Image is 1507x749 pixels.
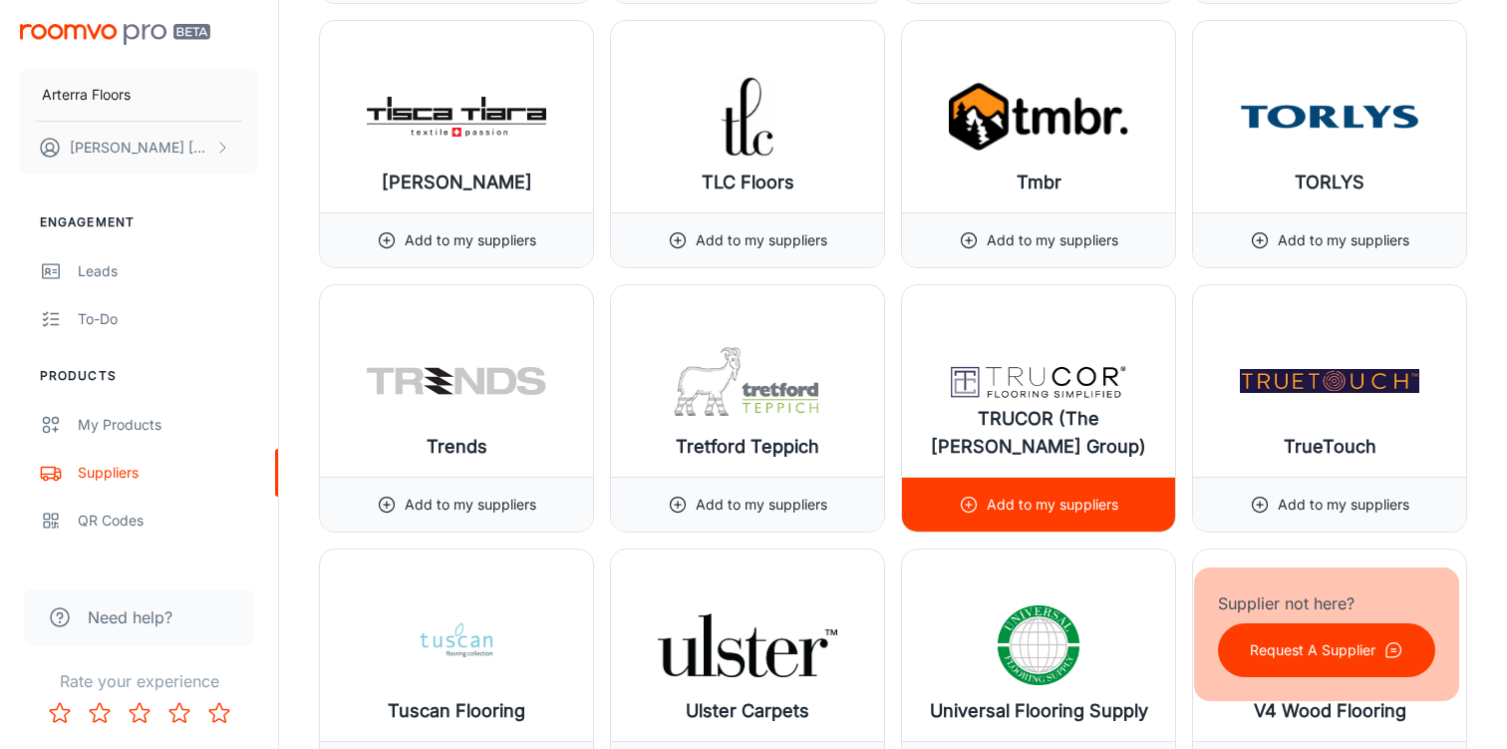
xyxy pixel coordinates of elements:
span: Need help? [88,605,172,629]
img: TrueTouch [1240,341,1419,421]
h6: Tuscan Flooring [388,697,525,725]
p: Request A Supplier [1250,639,1375,661]
p: Supplier not here? [1218,591,1435,615]
p: Add to my suppliers [987,229,1118,251]
button: Arterra Floors [20,69,258,121]
img: Roomvo PRO Beta [20,24,210,45]
p: Add to my suppliers [696,494,827,516]
div: Suppliers [78,462,258,484]
p: Add to my suppliers [1278,494,1409,516]
p: Add to my suppliers [405,494,536,516]
button: Rate 5 star [199,693,239,733]
img: Tmbr [949,77,1128,157]
h6: V4 Wood Flooring [1254,697,1406,725]
p: Add to my suppliers [405,229,536,251]
h6: Trends [427,433,487,461]
h6: TORLYS [1295,169,1364,196]
p: Arterra Floors [42,84,131,106]
button: [PERSON_NAME] [PERSON_NAME] [20,122,258,174]
p: Rate your experience [16,669,262,693]
h6: TLC Floors [702,169,794,196]
p: Add to my suppliers [1278,229,1409,251]
img: Tuscan Flooring [367,605,546,685]
h6: Ulster Carpets [686,697,809,725]
button: Rate 3 star [120,693,159,733]
p: [PERSON_NAME] [PERSON_NAME] [70,137,210,159]
img: TORLYS [1240,77,1419,157]
div: To-do [78,308,258,330]
img: Tisca [367,77,546,157]
h6: TRUCOR (The [PERSON_NAME] Group) [918,405,1159,461]
button: Request A Supplier [1218,623,1435,677]
img: Universal Flooring Supply [949,605,1128,685]
p: Add to my suppliers [987,494,1118,516]
button: Rate 1 star [40,693,80,733]
h6: Tretford Teppich [676,433,819,461]
h6: Tmbr [1017,169,1061,196]
img: Ulster Carpets [658,605,837,685]
div: My Products [78,414,258,436]
img: Trends [367,341,546,421]
img: TRUCOR (The Dixie Group) [949,341,1128,421]
h6: TrueTouch [1284,433,1376,461]
h6: [PERSON_NAME] [382,169,532,196]
button: Rate 2 star [80,693,120,733]
p: Add to my suppliers [696,229,827,251]
div: QR Codes [78,510,258,532]
h6: Universal Flooring Supply [930,697,1148,725]
img: TLC Floors [658,77,837,157]
button: Rate 4 star [159,693,199,733]
div: Leads [78,260,258,282]
img: Tretford Teppich [658,341,837,421]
